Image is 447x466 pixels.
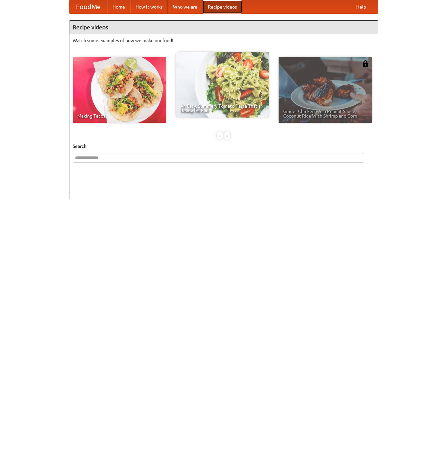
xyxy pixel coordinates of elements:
a: An Easy, Summery Tomato Pasta That's Ready for Fall [176,52,269,118]
a: Home [107,0,130,14]
p: Watch some examples of how we make our food! [73,37,375,44]
a: FoodMe [69,0,107,14]
h4: Recipe videos [69,21,378,34]
a: How it works [130,0,168,14]
h5: Search [73,143,375,150]
span: An Easy, Summery Tomato Pasta That's Ready for Fall [180,104,264,113]
a: Help [351,0,371,14]
a: Making Tacos [73,57,166,123]
a: Recipe videos [203,0,242,14]
div: » [224,131,230,140]
a: Who we are [168,0,203,14]
div: « [217,131,223,140]
span: Making Tacos [77,114,161,118]
img: 483408.png [362,60,369,67]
